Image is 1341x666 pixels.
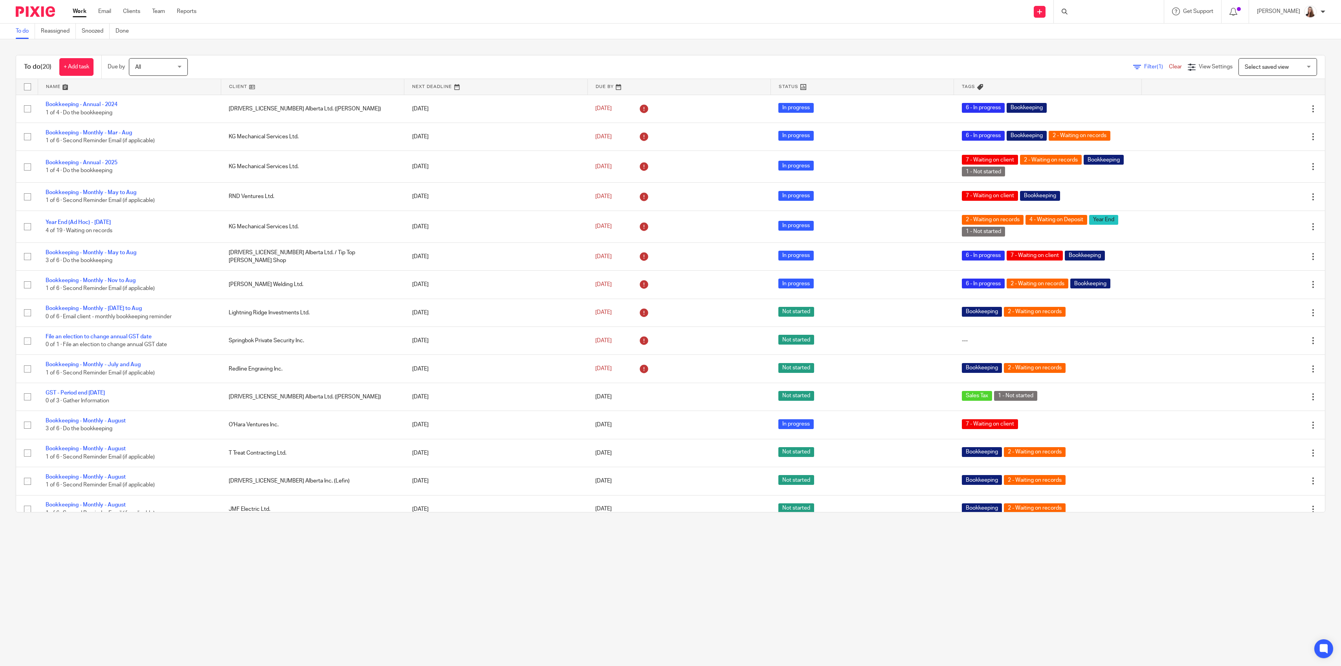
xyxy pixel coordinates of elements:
span: Bookkeeping [1020,191,1060,201]
span: Get Support [1183,9,1213,14]
span: 4 of 19 · Waiting on records [46,228,112,233]
td: RND Ventures Ltd. [221,183,404,211]
span: Bookkeeping [1070,279,1110,288]
span: Bookkeeping [962,447,1002,457]
span: 7 - Waiting on client [962,155,1018,165]
a: Team [152,7,165,15]
a: Bookkeeping - Monthly - August [46,446,126,451]
span: 7 - Waiting on client [962,191,1018,201]
span: 4 - Waiting on Deposit [1025,215,1087,225]
td: Springbok Private Security Inc. [221,327,404,355]
span: 1 - Not started [962,227,1005,237]
td: [DATE] [404,355,587,383]
span: [DATE] [595,224,612,229]
div: --- [962,337,1134,345]
span: 2 - Waiting on records [1007,279,1068,288]
p: Due by [108,63,125,71]
a: Bookkeeping - Monthly - August [46,502,126,508]
a: Snoozed [82,24,110,39]
a: Reassigned [41,24,76,39]
td: [DATE] [404,211,587,242]
td: [DATE] [404,151,587,183]
span: [DATE] [595,134,612,139]
td: [DATE] [404,411,587,439]
td: Lightning Ridge Investments Ltd. [221,299,404,327]
span: [DATE] [595,394,612,400]
span: 7 - Waiting on client [962,419,1018,429]
span: 0 of 1 · File an election to change annual GST date [46,342,167,347]
a: Bookkeeping - Monthly - August [46,418,126,424]
a: Bookkeeping - Monthly - May to Aug [46,190,136,195]
span: In progress [778,251,814,261]
a: + Add task [59,58,94,76]
span: 2 - Waiting on records [1004,475,1066,485]
span: 2 - Waiting on records [1004,503,1066,513]
a: Bookkeeping - Monthly - July and Aug [46,362,141,367]
span: 3 of 6 · Do the bookkeeping [46,258,112,263]
span: 1 of 6 · Second Reminder Email (if applicable) [46,454,155,460]
td: [DRIVERS_LICENSE_NUMBER] Alberta Ltd. / Tip Top [PERSON_NAME] Shop [221,242,404,270]
span: 1 of 6 · Second Reminder Email (if applicable) [46,510,155,516]
span: Select saved view [1245,64,1289,70]
span: 2 - Waiting on records [962,215,1024,225]
a: Email [98,7,111,15]
span: In progress [778,221,814,231]
span: 2 - Waiting on records [1004,363,1066,373]
span: 0 of 6 · Email client - monthly bookkeeping reminder [46,314,172,319]
a: Work [73,7,86,15]
td: [DATE] [404,95,587,123]
span: Bookkeeping [962,307,1002,317]
span: 1 of 6 · Second Reminder Email (if applicable) [46,286,155,292]
a: Bookkeeping - Annual - 2024 [46,102,117,107]
span: Not started [778,363,814,373]
span: Filter [1144,64,1169,70]
td: [DATE] [404,242,587,270]
span: Year End [1089,215,1118,225]
span: Bookkeeping [962,363,1002,373]
td: [DATE] [404,123,587,150]
td: [DATE] [404,271,587,299]
td: T Treat Contracting Ltd. [221,439,404,467]
td: [DRIVERS_LICENSE_NUMBER] Alberta Ltd. ([PERSON_NAME]) [221,383,404,411]
span: 2 - Waiting on records [1020,155,1082,165]
td: [DRIVERS_LICENSE_NUMBER] Alberta Ltd. ([PERSON_NAME]) [221,95,404,123]
span: [DATE] [595,506,612,512]
span: Not started [778,335,814,345]
span: Tags [962,84,975,89]
td: [DATE] [404,439,587,467]
td: [DRIVERS_LICENSE_NUMBER] Alberta Inc. (Lefin) [221,467,404,495]
span: 1 - Not started [962,167,1005,176]
span: 6 - In progress [962,279,1005,288]
td: [PERSON_NAME] Welding Ltd. [221,271,404,299]
span: 2 - Waiting on records [1004,307,1066,317]
td: Redline Engraving Inc. [221,355,404,383]
span: Bookkeeping [1007,131,1047,141]
a: Bookkeeping - Monthly - May to Aug [46,250,136,255]
td: O'Hara Ventures Inc. [221,411,404,439]
a: Done [116,24,135,39]
a: Bookkeeping - Annual - 2025 [46,160,117,165]
td: [DATE] [404,383,587,411]
span: 2 - Waiting on records [1049,131,1110,141]
h1: To do [24,63,51,71]
span: (20) [40,64,51,70]
span: [DATE] [595,310,612,316]
img: Larissa-headshot-cropped.jpg [1304,6,1317,18]
span: [DATE] [595,450,612,456]
span: Bookkeeping [1084,155,1124,165]
span: 7 - Waiting on client [1007,251,1063,261]
span: 6 - In progress [962,103,1005,113]
span: 1 - Not started [994,391,1037,401]
a: Bookkeeping - Monthly - Nov to Aug [46,278,136,283]
a: Year End (Ad Hoc) - [DATE] [46,220,111,225]
span: (1) [1157,64,1163,70]
img: Pixie [16,6,55,17]
span: 1 of 4 · Do the bookkeeping [46,168,112,173]
span: [DATE] [595,194,612,199]
span: Not started [778,391,814,401]
p: [PERSON_NAME] [1257,7,1300,15]
span: 1 of 6 · Second Reminder Email (if applicable) [46,198,155,204]
span: Bookkeeping [1065,251,1105,261]
span: In progress [778,419,814,429]
span: In progress [778,103,814,113]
